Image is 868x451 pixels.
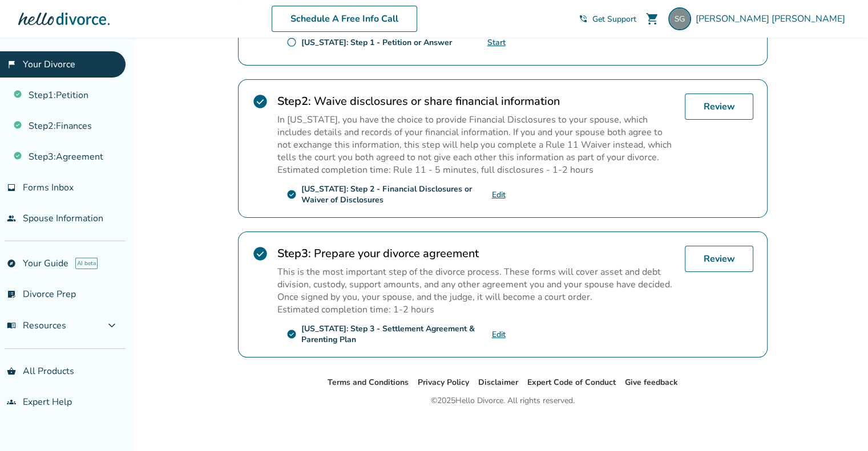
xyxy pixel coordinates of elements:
span: shopping_basket [7,367,16,376]
li: Disclaimer [478,376,518,389]
span: groups [7,397,16,407]
a: Start [487,37,506,48]
span: AI beta [75,258,98,269]
p: Estimated completion time: 1-2 hours [277,303,676,316]
span: people [7,214,16,223]
span: Get Support [592,14,636,25]
a: phone_in_talkGet Support [579,14,636,25]
span: shopping_cart [645,12,659,26]
div: [US_STATE]: Step 1 - Petition or Answer [301,37,452,48]
span: Resources [7,319,66,332]
p: Estimated completion time: Rule 11 - 5 minutes, full disclosures - 1-2 hours [277,164,676,176]
iframe: Chat Widget [811,396,868,451]
a: Edit [492,189,506,200]
span: check_circle [286,189,297,200]
span: explore [7,259,16,268]
a: Review [685,94,753,120]
a: Review [685,246,753,272]
div: [US_STATE]: Step 2 - Financial Disclosures or Waiver of Disclosures [301,184,492,205]
span: inbox [7,183,16,192]
span: check_circle [252,246,268,262]
p: In [US_STATE], you have the choice to provide Financial Disclosures to your spouse, which include... [277,113,676,164]
strong: Step 2 : [277,94,311,109]
div: © 2025 Hello Divorce. All rights reserved. [431,394,575,408]
div: [US_STATE]: Step 3 - Settlement Agreement & Parenting Plan [301,323,492,345]
a: Terms and Conditions [328,377,409,388]
h2: Prepare your divorce agreement [277,246,676,261]
span: list_alt_check [7,290,16,299]
span: check_circle [286,329,297,339]
p: This is the most important step of the divorce process. These forms will cover asset and debt div... [277,266,676,303]
a: Privacy Policy [418,377,469,388]
span: radio_button_unchecked [286,37,297,47]
a: Expert Code of Conduct [527,377,616,388]
h2: Waive disclosures or share financial information [277,94,676,109]
span: menu_book [7,321,16,330]
span: [PERSON_NAME] [PERSON_NAME] [696,13,850,25]
span: flag_2 [7,60,16,69]
span: check_circle [252,94,268,109]
a: Schedule A Free Info Call [272,6,417,32]
span: phone_in_talk [579,14,588,23]
a: Edit [492,329,506,340]
img: pasleys@aol.com [668,7,691,30]
strong: Step 3 : [277,246,311,261]
span: Forms Inbox [23,181,74,194]
li: Give feedback [625,376,678,389]
span: expand_more [105,319,119,332]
